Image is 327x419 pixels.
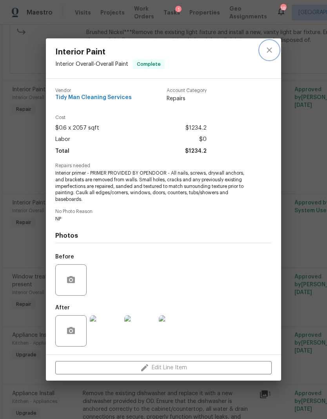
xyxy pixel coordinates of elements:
[175,6,182,14] div: 1
[55,88,132,93] span: Vendor
[280,5,286,13] div: 18
[185,123,207,134] span: $1234.2
[134,60,164,68] span: Complete
[55,216,250,222] span: NP
[55,115,207,120] span: Cost
[55,123,99,134] span: $0.6 x 2057 sqft
[199,134,207,145] span: $0
[260,41,279,60] button: close
[167,88,207,93] span: Account Category
[55,146,69,157] span: Total
[55,209,272,214] span: No Photo Reason
[55,95,132,101] span: Tidy Man Cleaning Services
[55,61,128,67] span: Interior Overall - Overall Paint
[55,232,272,240] h4: Photos
[167,95,207,103] span: Repairs
[55,305,70,311] h5: After
[55,134,70,145] span: Labor
[185,146,207,157] span: $1234.2
[55,163,272,168] span: Repairs needed
[55,170,250,203] span: Interior primer - PRIMER PROVIDED BY OPENDOOR - All nails, screws, drywall anchors, and brackets ...
[55,48,165,56] span: Interior Paint
[55,254,74,260] h5: Before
